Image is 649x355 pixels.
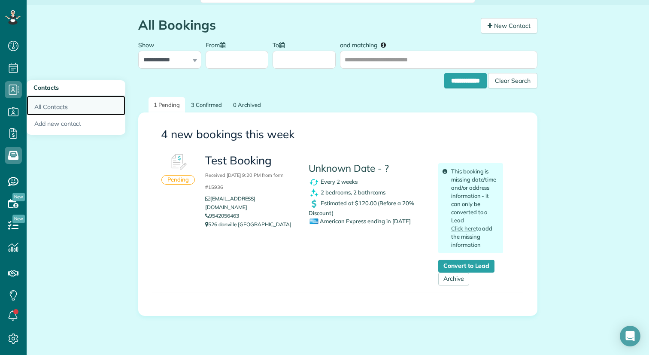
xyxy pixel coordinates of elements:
a: Add new contact [27,115,125,135]
a: All Contacts [27,96,125,115]
div: Open Intercom Messenger [620,326,640,346]
small: Received [DATE] 9:20 PM from form #15936 [205,172,284,191]
h3: Test Booking [205,155,296,191]
span: Contacts [33,84,59,91]
img: Booking #612430 [165,149,191,175]
div: This booking is missing date/time and/or address information - it can only be converted to a Lead... [438,163,503,254]
a: 9542056463 [205,212,239,219]
a: Convert to Lead [438,260,494,273]
label: and matching [340,36,392,52]
a: Click here [451,225,476,232]
div: Clear Search [488,73,537,88]
h3: 4 new bookings this week [161,128,515,141]
span: Every 2 weeks [321,178,358,185]
a: Archive [438,273,469,285]
img: recurrence_symbol_icon-7cc721a9f4fb8f7b0289d3d97f09a2e367b638918f1a67e51b1e7d8abe5fb8d8.png [309,177,319,188]
a: Clear Search [488,75,537,82]
span: Estimated at $120.00 (Before a 20% Discount) [309,200,414,216]
span: New [12,193,25,201]
a: New Contact [481,18,537,33]
img: clean_symbol_icon-dd072f8366c07ea3eb8378bb991ecd12595f4b76d916a6f83395f9468ae6ecae.png [309,188,319,198]
a: [EMAIL_ADDRESS][DOMAIN_NAME] [205,195,255,210]
a: 3 Confirmed [186,97,227,113]
h1: All Bookings [138,18,474,32]
a: 1 Pending [149,97,185,113]
p: 526 danville [GEOGRAPHIC_DATA] [205,220,296,229]
label: From [206,36,230,52]
a: 0 Archived [228,97,266,113]
span: New [12,215,25,223]
div: Pending [161,175,195,185]
span: American Express ending in [DATE] [309,218,411,225]
h4: Unknown Date - ? [309,163,425,174]
span: 2 bedrooms, 2 bathrooms [321,189,385,196]
label: To [273,36,289,52]
img: dollar_symbol_icon-bd8a6898b2649ec353a9eba708ae97d8d7348bddd7d2aed9b7e4bf5abd9f4af5.png [309,198,319,209]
